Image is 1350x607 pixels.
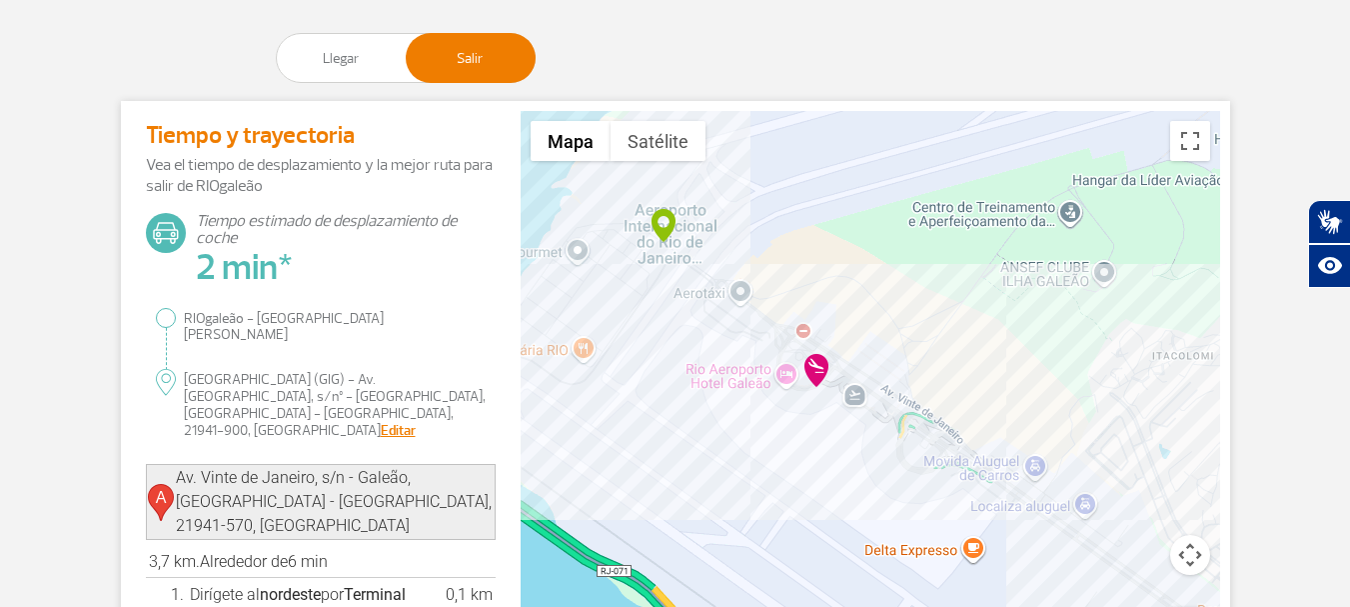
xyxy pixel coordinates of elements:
[156,308,486,345] p: RIOgaleão - [GEOGRAPHIC_DATA][PERSON_NAME]
[1308,200,1350,288] div: Plugin de acessibilidade da Hand Talk.
[1308,244,1350,288] button: Abrir recursos assistivos.
[200,552,328,571] span: Alrededor de
[1170,535,1210,575] button: Controles de visualización del mapa
[1308,200,1350,244] button: Abrir tradutor de língua de sinais.
[149,552,196,571] span: 3,7 km
[175,465,496,540] td: Av. Vinte de Janeiro, s/n - Galeão, [GEOGRAPHIC_DATA] - [GEOGRAPHIC_DATA], 21941-570, [GEOGRAPHIC...
[288,552,328,571] span: 6 min
[406,34,535,82] span: Salir
[146,121,496,150] h4: Tiempo y trayectoria
[531,121,611,161] button: Mostrar mapa de calles
[611,121,705,161] button: Mostrar imágenes satelitales
[196,246,496,289] p: 2 min*
[148,484,174,521] img: svg%3E
[1170,121,1210,161] button: Activar o desactivar la vista de pantalla completa
[446,583,493,607] div: 0,1 km
[156,369,486,439] p: [GEOGRAPHIC_DATA] (GIG) - Av. [GEOGRAPHIC_DATA], s/nº - [GEOGRAPHIC_DATA], [GEOGRAPHIC_DATA] - [G...
[146,454,496,550] button: Av. Vinte de Janeiro, s/n - Galeão, [GEOGRAPHIC_DATA] - [GEOGRAPHIC_DATA], 21941-570, [GEOGRAPHIC...
[260,585,321,604] b: nordeste
[196,213,496,247] p: Tiempo estimado de desplazamiento de coche
[277,34,406,82] span: Llegar
[146,155,496,197] p: Vea el tiempo de desplazamiento y la mejor ruta para salir de RIOgaleão
[196,552,200,571] span: .
[381,422,416,439] a: Editar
